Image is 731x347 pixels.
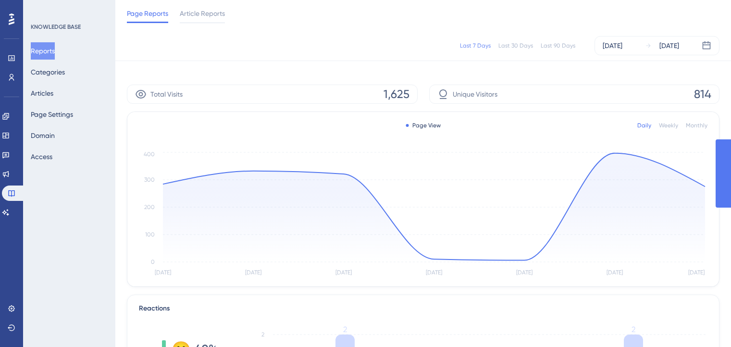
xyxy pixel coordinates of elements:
[691,309,719,338] iframe: UserGuiding AI Assistant Launcher
[603,40,622,51] div: [DATE]
[31,85,53,102] button: Articles
[127,8,168,19] span: Page Reports
[343,325,347,334] tspan: 2
[145,231,155,238] tspan: 100
[686,122,707,129] div: Monthly
[426,269,442,276] tspan: [DATE]
[31,148,52,165] button: Access
[659,122,678,129] div: Weekly
[453,88,497,100] span: Unique Visitors
[180,8,225,19] span: Article Reports
[516,269,533,276] tspan: [DATE]
[31,23,81,31] div: KNOWLEDGE BASE
[498,42,533,50] div: Last 30 Days
[139,303,707,314] div: Reactions
[541,42,575,50] div: Last 90 Days
[688,269,705,276] tspan: [DATE]
[144,176,155,183] tspan: 300
[607,269,623,276] tspan: [DATE]
[151,259,155,265] tspan: 0
[245,269,261,276] tspan: [DATE]
[31,42,55,60] button: Reports
[31,63,65,81] button: Categories
[335,269,352,276] tspan: [DATE]
[150,88,183,100] span: Total Visits
[460,42,491,50] div: Last 7 Days
[659,40,679,51] div: [DATE]
[384,87,409,102] span: 1,625
[31,127,55,144] button: Domain
[144,151,155,158] tspan: 400
[155,269,171,276] tspan: [DATE]
[261,331,264,338] tspan: 2
[694,87,711,102] span: 814
[31,106,73,123] button: Page Settings
[632,325,635,334] tspan: 2
[637,122,651,129] div: Daily
[406,122,441,129] div: Page View
[144,204,155,211] tspan: 200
